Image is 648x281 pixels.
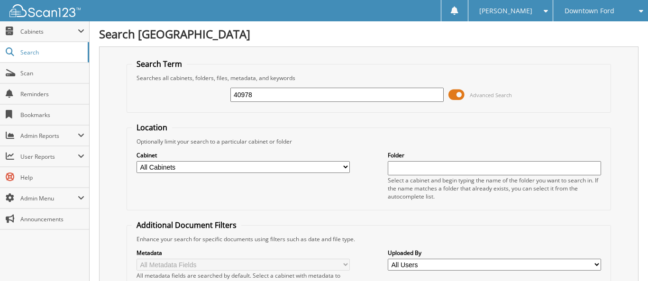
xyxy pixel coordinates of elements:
span: Downtown Ford [565,8,614,14]
span: Scan [20,69,84,77]
span: Announcements [20,215,84,223]
iframe: Chat Widget [601,236,648,281]
span: Advanced Search [470,91,512,99]
span: Admin Reports [20,132,78,140]
span: Bookmarks [20,111,84,119]
legend: Additional Document Filters [132,220,241,230]
div: Enhance your search for specific documents using filters such as date and file type. [132,235,606,243]
span: Cabinets [20,27,78,36]
div: Optionally limit your search to a particular cabinet or folder [132,137,606,145]
label: Cabinet [137,151,350,159]
span: Search [20,48,83,56]
span: [PERSON_NAME] [479,8,532,14]
label: Uploaded By [388,249,601,257]
h1: Search [GEOGRAPHIC_DATA] [99,26,639,42]
div: Select a cabinet and begin typing the name of the folder you want to search in. If the name match... [388,176,601,200]
legend: Search Term [132,59,187,69]
label: Metadata [137,249,350,257]
span: Reminders [20,90,84,98]
img: scan123-logo-white.svg [9,4,81,17]
legend: Location [132,122,172,133]
label: Folder [388,151,601,159]
div: Searches all cabinets, folders, files, metadata, and keywords [132,74,606,82]
span: User Reports [20,153,78,161]
span: Help [20,173,84,181]
span: Admin Menu [20,194,78,202]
